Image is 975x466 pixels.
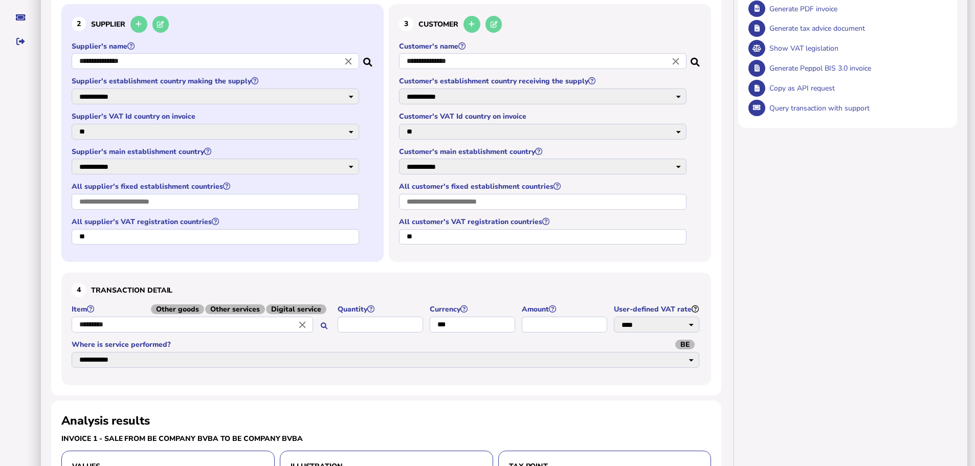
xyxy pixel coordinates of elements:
label: All customer's VAT registration countries [399,217,688,227]
button: Edit selected customer in the database [485,16,502,33]
label: Item [72,304,333,314]
span: BE [675,340,695,349]
div: Query transaction with support [767,98,947,118]
button: Raise a support ticket [10,7,31,28]
i: Search for a dummy customer [691,55,701,63]
label: Supplier's VAT Id country on invoice [72,112,361,121]
div: Copy as API request [767,78,947,98]
div: Generate tax advice document [767,18,947,38]
button: Query transaction with support [748,100,765,117]
label: All supplier's VAT registration countries [72,217,361,227]
span: Other goods [151,304,204,314]
span: Digital service [266,304,326,314]
button: Copy data as API request body to clipboard [748,80,765,97]
label: Supplier's name [72,41,361,51]
button: Generate tax advice document [748,20,765,37]
i: Close [297,319,308,330]
label: Currency [430,304,517,314]
div: Generate Peppol BIS 3.0 invoice [767,58,947,78]
button: Generate pdf [748,1,765,17]
label: All customer's fixed establishment countries [399,182,688,191]
label: Supplier's main establishment country [72,147,361,157]
i: Search for a dummy seller [363,55,373,63]
h3: Invoice 1 - sale from BE Company BVBA to BE Company BVBA [61,434,384,443]
label: Quantity [338,304,425,314]
h3: Transaction detail [72,283,701,297]
label: Supplier's establishment country making the supply [72,76,361,86]
button: Sign out [10,31,31,52]
section: Define the seller [61,4,384,262]
div: Show VAT legislation [767,38,947,58]
div: 3 [399,17,413,31]
i: Close [343,56,354,67]
button: Show VAT legislation [748,40,765,57]
button: Add a new supplier to the database [130,16,147,33]
label: Customer's name [399,41,688,51]
label: User-defined VAT rate [614,304,701,314]
h2: Analysis results [61,413,150,429]
button: Edit selected supplier in the database [152,16,169,33]
div: 4 [72,283,86,297]
h3: Customer [399,14,701,34]
label: Amount [522,304,609,314]
h3: Supplier [72,14,373,34]
label: Customer's VAT Id country on invoice [399,112,688,121]
section: Define the item, and answer additional questions [61,273,711,385]
button: Search for an item by HS code or use natural language description [316,318,333,335]
label: Where is service performed? [72,340,701,349]
button: Add a new customer to the database [463,16,480,33]
label: Customer's establishment country receiving the supply [399,76,688,86]
span: Other services [205,304,265,314]
label: All supplier's fixed establishment countries [72,182,361,191]
div: 2 [72,17,86,31]
label: Customer's main establishment country [399,147,688,157]
i: Close [670,56,681,67]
